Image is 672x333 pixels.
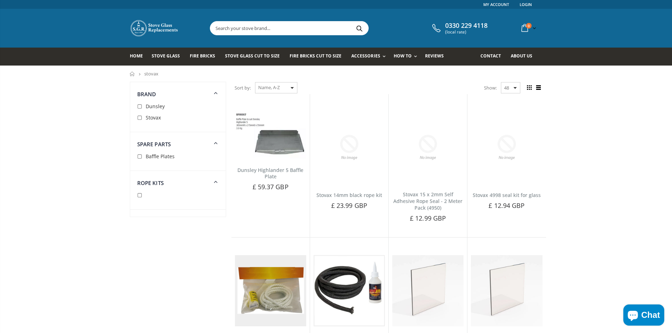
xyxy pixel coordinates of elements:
[392,255,464,326] img: Stovax Ashton Large Gas Model Stove Glass
[137,141,171,148] span: Spare Parts
[146,103,165,110] span: Dunsley
[489,201,525,210] span: £ 12.94 GBP
[290,53,341,59] span: Fire Bricks Cut To Size
[235,112,306,159] img: Dunsley Highlander 5 Baffle Plate
[511,53,532,59] span: About us
[152,53,180,59] span: Stove Glass
[130,19,179,37] img: Stove Glass Replacement
[152,48,185,66] a: Stove Glass
[190,48,220,66] a: Fire Bricks
[351,53,380,59] span: Accessories
[253,183,289,191] span: £ 59.37 GBP
[445,22,488,30] span: 0330 229 4118
[425,48,449,66] a: Reviews
[331,201,367,210] span: £ 23.99 GBP
[480,53,501,59] span: Contact
[137,179,164,186] span: Rope Kits
[352,21,368,35] button: Search
[511,48,538,66] a: About us
[237,167,303,180] a: Dunsley Highlander 5 Baffle Plate
[225,53,280,59] span: Stove Glass Cut To Size
[146,114,161,121] span: Stovax
[526,84,533,92] span: Grid view
[445,30,488,35] span: (local rate)
[484,82,497,93] span: Show:
[290,48,347,66] a: Fire Bricks Cut To Size
[144,70,158,77] span: stovax
[410,214,446,222] span: £ 12.99 GBP
[130,53,143,59] span: Home
[316,192,382,198] a: Stovax 14mm black rope kit
[190,53,215,59] span: Fire Bricks
[146,153,175,160] span: Baffle Plates
[471,255,542,326] img: Stovax Blenheim Stove Glass
[535,84,543,92] span: List view
[225,48,285,66] a: Stove Glass Cut To Size
[519,21,538,35] a: 0
[393,191,462,211] a: Stovax 15 x 2mm Self Adhesive Rope Seal - 2 Meter Pack (4950)
[425,53,444,59] span: Reviews
[394,48,420,66] a: How To
[526,23,532,29] span: 0
[394,53,412,59] span: How To
[314,255,385,326] img: Stovax 5700 door rope kit
[351,48,389,66] a: Accessories
[480,48,506,66] a: Contact
[130,48,148,66] a: Home
[621,304,666,327] inbox-online-store-chat: Shopify online store chat
[210,21,447,35] input: Search your stove brand...
[130,72,135,76] a: Home
[235,82,251,94] span: Sort by:
[430,22,488,35] a: 0330 229 4118 (local rate)
[235,255,306,326] img: Stovax 5 Eco Wide Self-Adhesive Glass Seal Kit
[473,192,541,198] a: Stovax 4998 seal kit for glass
[137,91,156,98] span: Brand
